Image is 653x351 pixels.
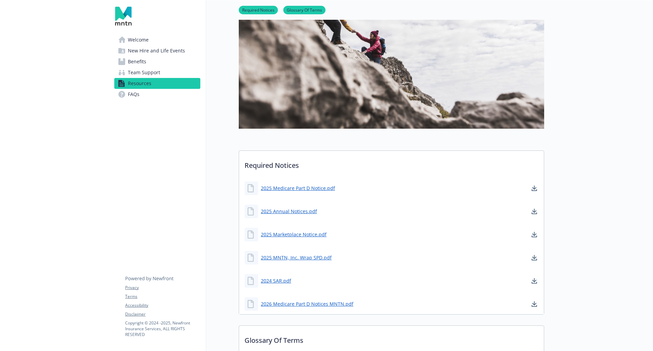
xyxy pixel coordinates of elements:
span: Resources [128,78,151,89]
a: 2025 Marketplace Notice.pdf [261,231,326,238]
a: Resources [114,78,200,89]
a: Glossary Of Terms [283,6,325,13]
a: 2025 Medicare Part D Notice.pdf [261,185,335,192]
a: download document [530,230,538,239]
span: Team Support [128,67,160,78]
span: Welcome [128,34,149,45]
a: download document [530,254,538,262]
a: FAQs [114,89,200,100]
a: download document [530,277,538,285]
span: Benefits [128,56,146,67]
p: Copyright © 2024 - 2025 , Newfront Insurance Services, ALL RIGHTS RESERVED [125,320,200,337]
a: 2026 Medicare Part D Notices MNTN.pdf [261,300,353,307]
a: Privacy [125,285,200,291]
a: download document [530,184,538,192]
a: New Hire and Life Events [114,45,200,56]
a: Terms [125,293,200,300]
a: Team Support [114,67,200,78]
p: Required Notices [239,151,544,176]
a: Welcome [114,34,200,45]
a: Benefits [114,56,200,67]
span: New Hire and Life Events [128,45,185,56]
a: 2025 MNTN, Inc. Wrap SPD.pdf [261,254,332,261]
p: Glossary Of Terms [239,326,544,351]
a: 2024 SAR.pdf [261,277,291,284]
a: 2025 Annual Notices.pdf [261,208,317,215]
a: Required Notices [239,6,278,13]
span: FAQs [128,89,139,100]
a: download document [530,207,538,216]
a: Accessibility [125,302,200,308]
a: download document [530,300,538,308]
a: Disclaimer [125,311,200,317]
